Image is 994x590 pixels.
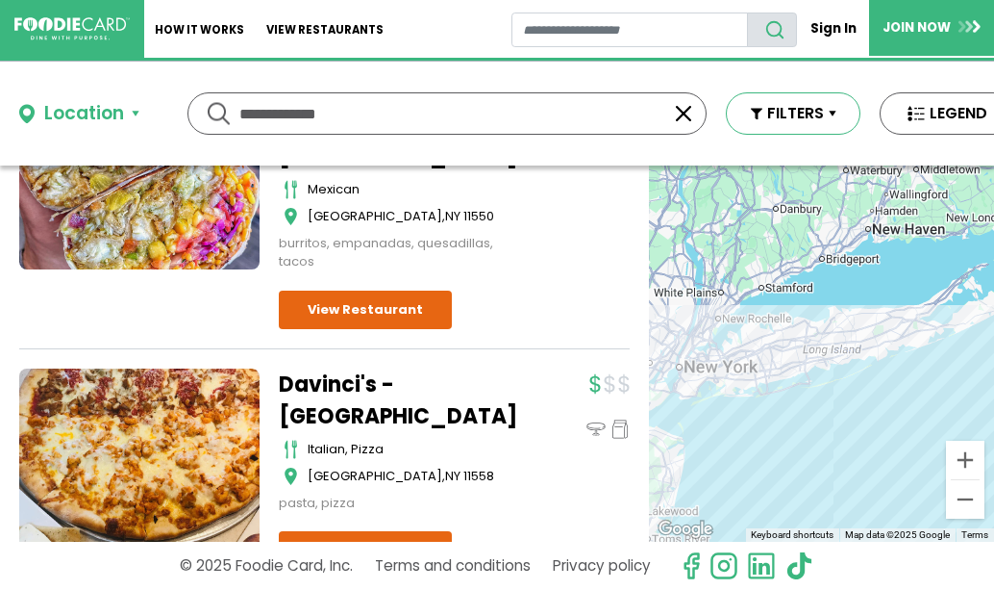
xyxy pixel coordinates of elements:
[586,420,606,439] img: dinein_icon.svg
[279,494,519,513] div: pasta, pizza
[284,440,298,459] img: cutlery_icon.svg
[797,12,869,45] a: Sign In
[180,549,353,582] p: © 2025 Foodie Card, Inc.
[19,100,139,128] button: Location
[511,13,749,47] input: restaurant search
[654,517,717,542] a: Open this area in Google Maps (opens a new window)
[961,529,988,540] a: Terms
[445,207,460,225] span: NY
[784,552,813,580] img: tiktok.svg
[946,441,984,479] button: Zoom in
[308,180,519,199] div: mexican
[445,467,460,485] span: NY
[375,549,531,582] a: Terms and conditions
[308,207,519,226] div: ,
[946,480,984,519] button: Zoom out
[677,552,706,580] svg: check us out on facebook
[747,13,797,47] button: search
[463,467,494,485] span: 11558
[747,552,776,580] img: linkedin.svg
[845,529,950,540] span: Map data ©2025 Google
[610,420,630,439] img: pickup_icon.svg
[284,180,298,199] img: cutlery_icon.svg
[279,369,519,432] a: Davinci's - [GEOGRAPHIC_DATA]
[308,207,442,225] span: [GEOGRAPHIC_DATA]
[279,234,519,271] div: burritos, empanadas, quesadillas, tacos
[14,17,130,40] img: FoodieCard; Eat, Drink, Save, Donate
[751,528,833,542] button: Keyboard shortcuts
[308,467,519,486] div: ,
[284,207,298,226] img: map_icon.svg
[308,440,519,459] div: italian, pizza
[279,291,452,329] a: View Restaurant
[279,531,452,570] a: View Restaurant
[654,517,717,542] img: Google
[553,549,651,582] a: Privacy policy
[463,207,494,225] span: 11550
[284,467,298,486] img: map_icon.svg
[726,92,860,135] button: FILTERS
[308,467,442,485] span: [GEOGRAPHIC_DATA]
[44,100,124,128] div: Location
